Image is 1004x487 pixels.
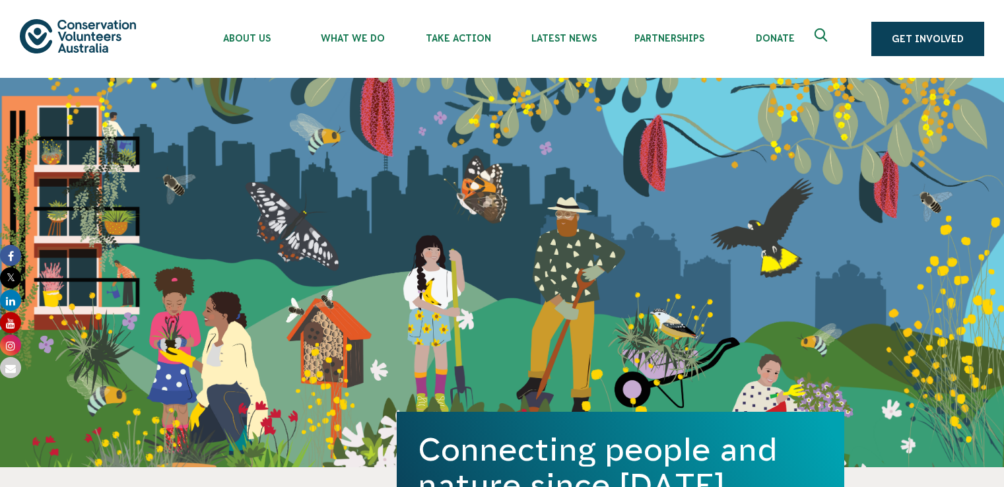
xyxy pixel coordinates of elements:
[815,28,831,49] span: Expand search box
[300,33,405,44] span: What We Do
[405,33,511,44] span: Take Action
[194,33,300,44] span: About Us
[722,33,828,44] span: Donate
[511,33,617,44] span: Latest News
[617,33,722,44] span: Partnerships
[871,22,984,56] a: Get Involved
[20,19,136,53] img: logo.svg
[807,23,838,55] button: Expand search box Close search box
